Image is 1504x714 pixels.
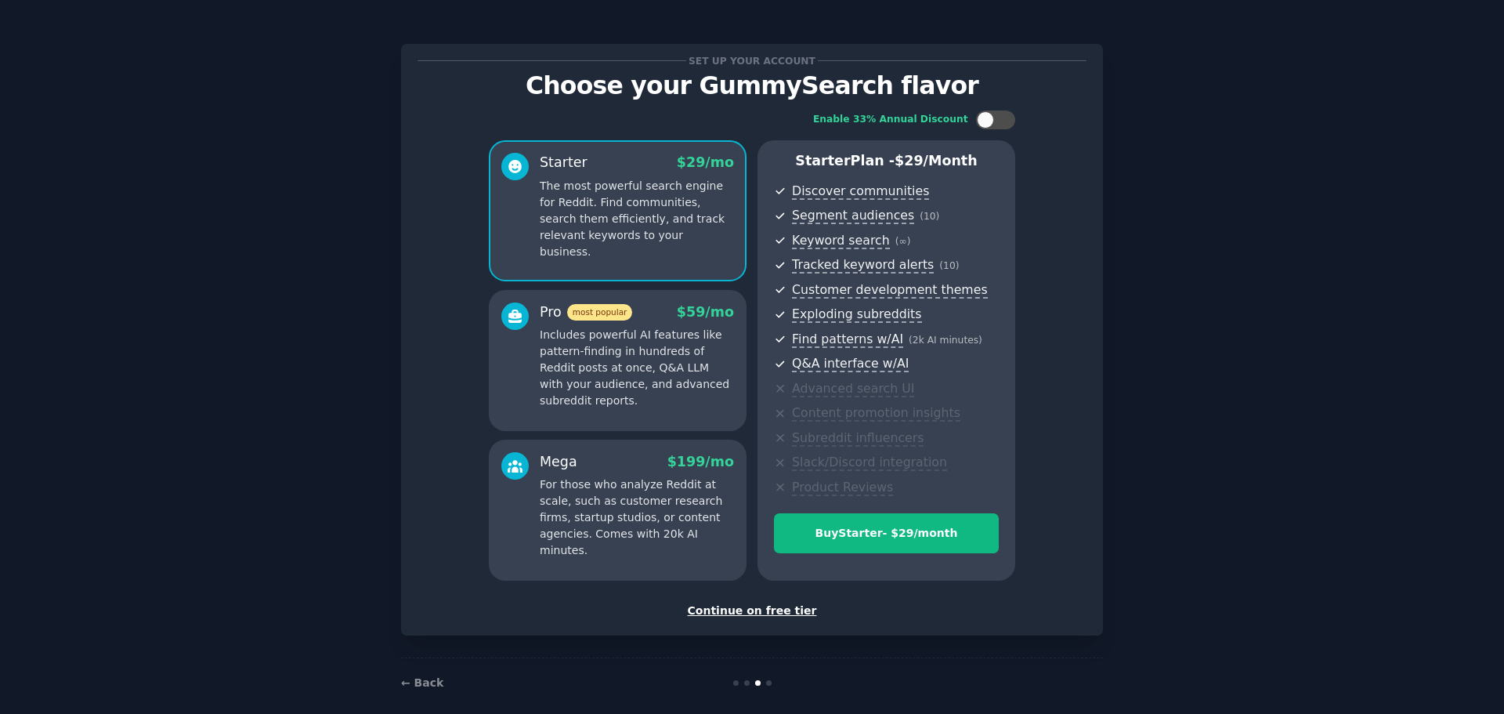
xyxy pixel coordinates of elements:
div: Mega [540,452,577,472]
p: Choose your GummySearch flavor [418,72,1086,100]
span: Subreddit influencers [792,430,924,447]
span: ( 2k AI minutes ) [909,335,982,346]
span: Content promotion insights [792,405,960,422]
p: Starter Plan - [774,151,999,171]
button: BuyStarter- $29/month [774,513,999,553]
span: Find patterns w/AI [792,332,903,348]
p: The most powerful search engine for Reddit. Find communities, search them efficiently, and track ... [540,178,734,260]
span: Tracked keyword alerts [792,257,934,274]
div: Pro [540,303,632,322]
div: Enable 33% Annual Discount [813,113,968,127]
span: Customer development themes [792,282,988,299]
div: Continue on free tier [418,603,1086,619]
span: Slack/Discord integration [792,455,947,471]
p: Includes powerful AI features like pattern-finding in hundreds of Reddit posts at once, Q&A LLM w... [540,327,734,409]
span: most popular [567,304,633,321]
span: ( 10 ) [939,260,959,271]
span: Product Reviews [792,480,893,496]
span: Advanced search UI [792,381,914,397]
span: Discover communities [792,183,929,200]
p: For those who analyze Reddit at scale, such as customer research firms, startup studios, or conte... [540,477,734,559]
div: Buy Starter - $ 29 /month [775,525,998,542]
span: ( ∞ ) [895,236,911,247]
span: Exploding subreddits [792,306,921,323]
span: $ 29 /month [895,153,978,169]
span: ( 10 ) [920,211,939,222]
span: Segment audiences [792,208,914,224]
span: Keyword search [792,233,890,249]
span: Q&A interface w/AI [792,356,909,372]
span: $ 29 /mo [677,154,734,170]
span: $ 199 /mo [667,454,734,469]
span: Set up your account [686,53,819,69]
a: ← Back [401,676,443,689]
span: $ 59 /mo [677,304,734,320]
div: Starter [540,153,587,172]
